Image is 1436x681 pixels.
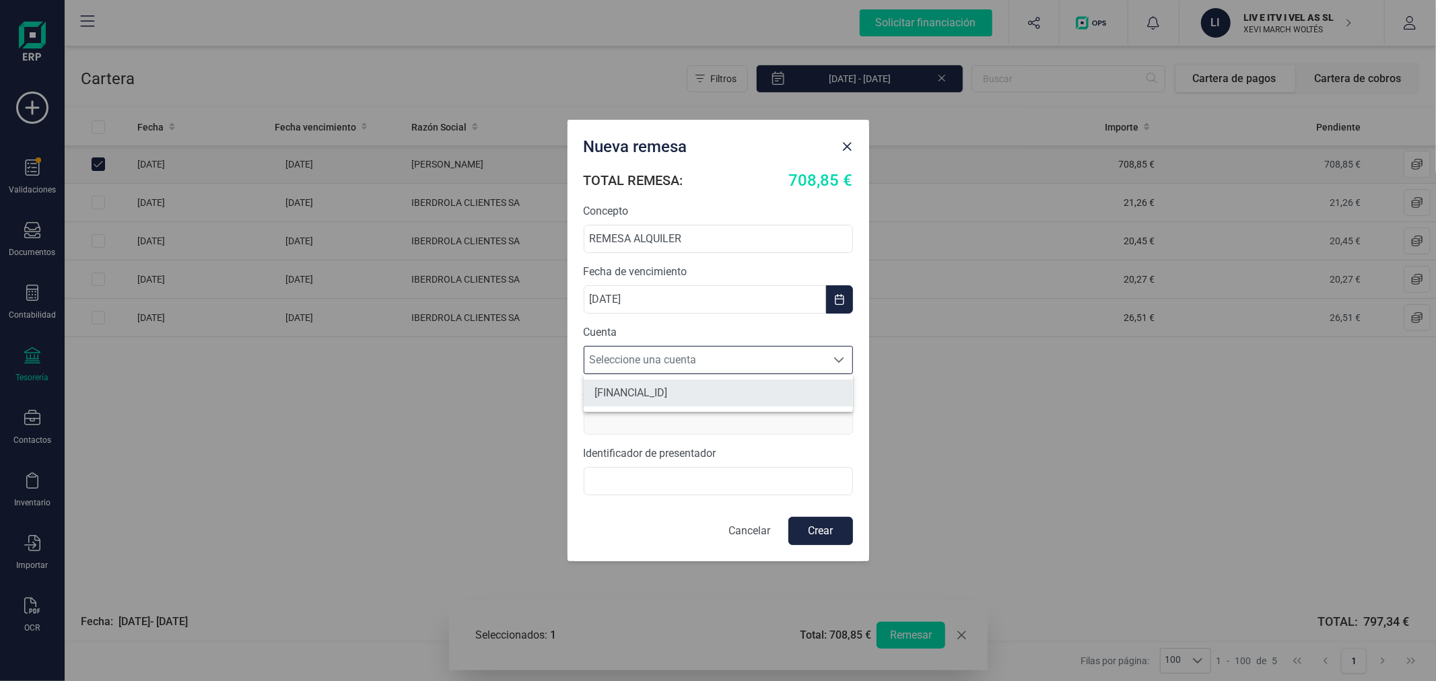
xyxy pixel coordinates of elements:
button: Choose Date [826,285,853,314]
label: Cuenta [584,324,853,340]
p: Cancelar [729,523,771,539]
label: Fecha de vencimiento [584,264,853,280]
li: ES1621005266352200005577 [584,380,853,406]
button: Crear [788,517,853,545]
label: Concepto [584,203,853,219]
span: 708,85 € [789,168,853,192]
label: Identificador de presentador [584,445,853,462]
input: dd/mm/aaaa [584,285,826,314]
h6: TOTAL REMESA: [584,171,683,190]
div: Nueva remesa [578,131,837,157]
button: Close [837,136,858,157]
span: Seleccione una cuenta [584,347,827,373]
